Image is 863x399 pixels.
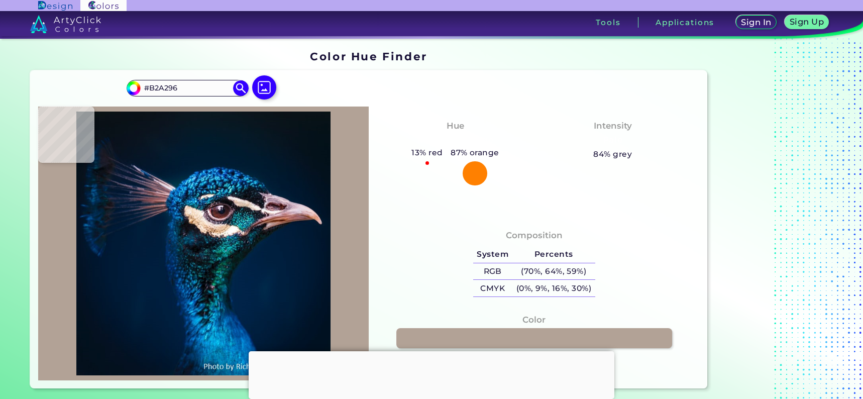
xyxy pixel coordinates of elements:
[512,246,595,263] h5: Percents
[408,146,447,159] h5: 13% red
[233,80,248,95] img: icon search
[252,75,276,99] img: icon picture
[447,146,503,159] h5: 87% orange
[656,19,714,26] h3: Applications
[141,81,234,95] input: type color..
[787,16,827,29] a: Sign Up
[413,134,498,146] h3: Reddish Orange
[791,18,822,26] h5: Sign Up
[473,263,512,280] h5: RGB
[43,112,364,376] img: img_pavlin.jpg
[30,15,101,33] img: logo_artyclick_colors_white.svg
[506,228,563,243] h4: Composition
[249,351,614,396] iframe: Advertisement
[310,49,427,64] h1: Color Hue Finder
[742,19,770,26] h5: Sign In
[598,134,627,146] h3: Pale
[512,263,595,280] h5: (70%, 64%, 59%)
[711,47,837,393] iframe: Advertisement
[738,16,775,29] a: Sign In
[38,1,72,11] img: ArtyClick Design logo
[447,119,464,133] h4: Hue
[473,246,512,263] h5: System
[512,280,595,296] h5: (0%, 9%, 16%, 30%)
[596,19,620,26] h3: Tools
[593,148,632,161] h5: 84% grey
[594,119,632,133] h4: Intensity
[473,280,512,296] h5: CMYK
[522,313,546,327] h4: Color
